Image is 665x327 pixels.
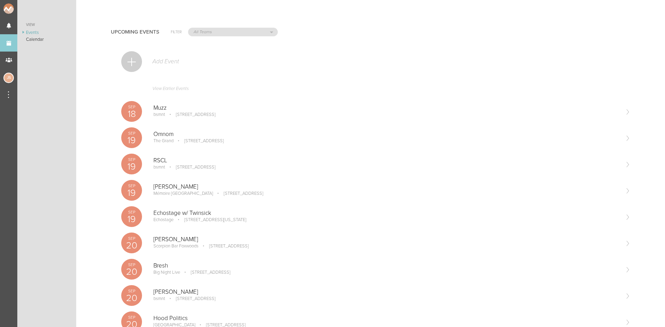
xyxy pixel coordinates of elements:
p: [STREET_ADDRESS] [166,164,215,170]
p: Big Night Live [153,270,180,275]
p: bsmnt [153,112,165,117]
p: [PERSON_NAME] [153,289,619,296]
div: Jessica Smith [3,73,14,83]
p: Hood Politics [153,315,619,322]
a: Calendar [17,36,76,43]
p: bsmnt [153,296,165,301]
p: 20 [121,267,142,276]
p: 20 [121,293,142,303]
p: Sep [121,157,142,162]
p: Muzz [153,105,619,111]
p: 19 [121,188,142,198]
p: 20 [121,241,142,250]
p: [STREET_ADDRESS] [175,138,224,144]
p: Sep [121,184,142,188]
p: RSCL [153,157,619,164]
p: Sep [121,236,142,240]
p: Sep [121,263,142,267]
a: View [17,21,76,29]
p: 19 [121,162,142,171]
p: Sep [121,210,142,214]
h4: Upcoming Events [111,29,159,35]
p: bsmnt [153,164,165,170]
p: 19 [121,136,142,145]
p: Bresh [153,262,619,269]
a: Events [17,29,76,36]
p: [STREET_ADDRESS][US_STATE] [175,217,246,222]
p: 19 [121,215,142,224]
p: Sep [121,105,142,109]
p: [PERSON_NAME] [153,236,619,243]
h6: Filter [171,29,182,35]
p: Sep [121,289,142,293]
p: Mémoire [GEOGRAPHIC_DATA] [153,191,213,196]
p: [STREET_ADDRESS] [166,296,215,301]
p: 18 [121,109,142,119]
p: [STREET_ADDRESS] [166,112,215,117]
p: Echostage w/ Twinsick [153,210,619,217]
p: The Grand [153,138,174,144]
p: Sep [121,315,142,319]
p: Echostage [153,217,174,222]
p: Scorpion Bar Foxwoods [153,243,198,249]
a: View Earlier Events [121,82,630,98]
p: Omnom [153,131,619,138]
p: [STREET_ADDRESS] [199,243,249,249]
img: NOMAD [3,3,43,14]
p: Sep [121,131,142,135]
p: [PERSON_NAME] [153,183,619,190]
p: Add Event [152,58,179,65]
p: [STREET_ADDRESS] [214,191,263,196]
p: [STREET_ADDRESS] [181,270,230,275]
